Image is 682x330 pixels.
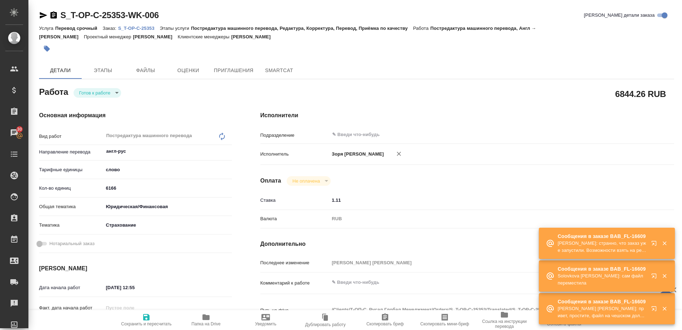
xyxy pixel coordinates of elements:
[74,88,121,98] div: Готов к работе
[103,26,118,31] p: Заказ:
[55,26,103,31] p: Перевод срочный
[290,178,322,184] button: Не оплачена
[231,34,276,39] p: [PERSON_NAME]
[331,130,614,139] input: ✎ Введи что-нибудь
[260,132,329,139] p: Подразделение
[262,66,296,75] span: SmartCat
[558,233,646,240] p: Сообщения в заказе BAB_FL-16609
[178,34,231,39] p: Клиентские менеджеры
[103,219,232,231] div: Страхование
[39,111,232,120] h4: Основная информация
[103,164,232,176] div: слово
[39,222,103,229] p: Тематика
[329,258,640,268] input: Пустое поле
[657,273,672,279] button: Закрыть
[176,310,236,330] button: Папка на Drive
[191,321,221,326] span: Папка на Drive
[117,310,176,330] button: Сохранить и пересчитать
[39,284,103,291] p: Дата начала работ
[39,166,103,173] p: Тарифные единицы
[49,11,58,20] button: Скопировать ссылку
[129,66,163,75] span: Файлы
[287,176,330,186] div: Готов к работе
[647,236,664,253] button: Открыть в новой вкладке
[329,151,384,158] p: Зоря [PERSON_NAME]
[103,201,232,213] div: Юридическая/Финансовая
[39,304,103,312] p: Факт. дата начала работ
[39,26,55,31] p: Услуга
[366,321,404,326] span: Скопировать бриф
[43,66,77,75] span: Детали
[39,185,103,192] p: Кол-во единиц
[636,134,637,135] button: Open
[121,321,172,326] span: Сохранить и пересчитать
[475,310,534,330] button: Ссылка на инструкции перевода
[479,319,530,329] span: Ссылка на инструкции перевода
[260,307,329,314] p: Путь на drive
[2,124,27,142] a: 30
[77,90,113,96] button: Готов к работе
[584,12,655,19] span: [PERSON_NAME] детали заказа
[296,310,355,330] button: Дублировать работу
[558,298,646,305] p: Сообщения в заказе BAB_FL-16609
[260,259,329,266] p: Последнее изменение
[647,269,664,286] button: Открыть в новой вкладке
[615,88,666,100] h2: 6844.26 RUB
[260,111,674,120] h4: Исполнители
[260,197,329,204] p: Ставка
[86,66,120,75] span: Этапы
[118,25,159,31] a: S_T-OP-C-25353
[103,282,166,293] input: ✎ Введи что-нибудь
[558,272,646,287] p: Solovkova [PERSON_NAME]: сам файл переместила
[171,66,205,75] span: Оценки
[133,34,178,39] p: [PERSON_NAME]
[534,310,594,330] button: Обновить файлы
[260,177,281,185] h4: Оплата
[260,240,674,248] h4: Дополнительно
[657,240,672,247] button: Закрыть
[305,322,346,327] span: Дублировать работу
[415,310,475,330] button: Скопировать мини-бриф
[355,310,415,330] button: Скопировать бриф
[391,146,407,162] button: Удалить исполнителя
[160,26,191,31] p: Этапы услуги
[413,26,431,31] p: Работа
[236,310,296,330] button: Уведомить
[260,280,329,287] p: Комментарий к работе
[420,321,469,326] span: Скопировать мини-бриф
[39,264,232,273] h4: [PERSON_NAME]
[558,305,646,319] p: [PERSON_NAME] [PERSON_NAME]: привет, простите, файл на чешском должен был быть в референсах, его ...
[39,11,48,20] button: Скопировать ссылку для ЯМессенджера
[39,133,103,140] p: Вид работ
[118,26,159,31] p: S_T-OP-C-25353
[103,303,166,313] input: Пустое поле
[329,195,640,205] input: ✎ Введи что-нибудь
[255,321,276,326] span: Уведомить
[647,302,664,319] button: Открыть в новой вкладке
[260,151,329,158] p: Исполнитель
[49,240,94,247] span: Нотариальный заказ
[214,66,254,75] span: Приглашения
[103,183,232,193] input: ✎ Введи что-нибудь
[39,148,103,156] p: Направление перевода
[228,151,229,152] button: Open
[13,126,26,133] span: 30
[60,10,159,20] a: S_T-OP-C-25353-WK-006
[329,304,640,316] textarea: /Clients/Т-ОП-С_Русал Глобал Менеджмент/Orders/S_T-OP-C-25353/Translated/S_T-OP-C-25353-WK-006
[39,85,68,98] h2: Работа
[329,213,640,225] div: RUB
[657,305,672,312] button: Закрыть
[558,265,646,272] p: Сообщения в заказе BAB_FL-16609
[39,41,55,56] button: Добавить тэг
[191,26,413,31] p: Постредактура машинного перевода, Редактура, Корректура, Перевод, Приёмка по качеству
[39,203,103,210] p: Общая тематика
[558,240,646,254] p: [PERSON_NAME]: странно, что заказ уже запустили. Возможности взять на редактуру уточняем до разме...
[84,34,133,39] p: Проектный менеджер
[260,215,329,222] p: Валюта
